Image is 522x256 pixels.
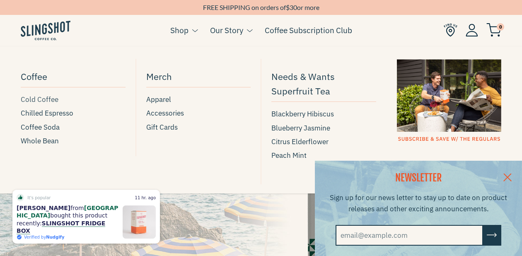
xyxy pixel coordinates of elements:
h2: NEWSLETTER [325,171,512,185]
span: Gift Cards [146,122,178,133]
span: Needs & Wants Superfruit Tea [271,69,376,98]
span: Peach Mint [271,150,307,161]
input: email@example.com [336,225,483,246]
a: Blueberry Jasmine [271,123,376,134]
img: Find Us [444,23,457,37]
span: 0 [497,23,504,31]
a: Peach Mint [271,150,376,161]
a: Gift Cards [146,122,251,133]
a: Blackberry Hibiscus [271,109,376,120]
span: $ [286,3,290,11]
a: Merch [146,67,251,87]
span: 30 [290,3,297,11]
a: Our Story [210,24,243,36]
span: Apparel [146,94,171,105]
img: Account [466,24,478,36]
a: Coffee [21,67,126,87]
img: cart [486,23,501,37]
span: Cold Coffee [21,94,58,105]
a: Chilled Espresso [21,108,126,119]
span: Coffee Soda [21,122,60,133]
a: Accessories [146,108,251,119]
span: Merch [146,69,172,84]
span: Blackberry Hibiscus [271,109,334,120]
span: Accessories [146,108,184,119]
a: Apparel [146,94,251,105]
a: Whole Bean [21,135,126,147]
a: Citrus Elderflower [271,136,376,147]
a: Needs & Wants Superfruit Tea [271,67,376,102]
a: Coffee Subscription Club [265,24,352,36]
span: Coffee [21,69,47,84]
span: Whole Bean [21,135,59,147]
a: Shop [170,24,188,36]
span: Chilled Espresso [21,108,73,119]
a: 0 [486,25,501,35]
span: Citrus Elderflower [271,136,329,147]
span: Blueberry Jasmine [271,123,330,134]
p: Sign up for our news letter to stay up to date on product releases and other exciting announcements. [325,192,512,215]
a: Coffee Soda [21,122,126,133]
a: Cold Coffee [21,94,126,105]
